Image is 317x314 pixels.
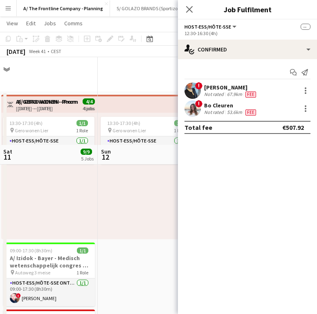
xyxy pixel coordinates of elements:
span: 1/1 [77,247,88,254]
span: ! [16,293,21,298]
div: [DATE] [7,47,25,56]
app-job-card: 09:00-17:30 (8h30m)1/1A/ Izidok - Bayer - Medisch wetenschappelijk congres - Meise Autoweg 3 meis... [3,243,95,306]
app-job-card: 13:30-17:30 (4h)1/1 Gero wonen Lier1 RoleHost-ess/Hôte-sse1/113:30-17:30 (4h)[PERSON_NAME] [101,117,192,164]
span: 1/1 [174,120,186,126]
span: 1 Role [76,127,88,134]
div: [PERSON_NAME] [204,84,258,91]
a: View [3,18,21,29]
span: Sat [3,148,12,155]
div: €507.92 [282,123,304,131]
span: Gero wonen Lier [112,127,146,134]
div: Crew has different fees then in role [244,109,258,116]
app-card-role: Host-ess/Hôte-sse1/113:30-17:30 (4h)[PERSON_NAME] [101,136,192,164]
div: Not rated [204,109,225,116]
span: Host-ess/Hôte-sse [184,24,231,30]
h3: A/ GERO WONEN - Promo host-ess in winkel - Lier (11+12+18+19/10) [18,98,79,105]
div: 5 Jobs [81,156,94,162]
div: 53.6km [225,109,244,116]
button: Host-ess/Hôte-sse [184,24,238,30]
app-card-role: Host-ess/Hôte-sse1/113:30-17:30 (4h)[PERSON_NAME] [3,136,94,164]
span: Sun [101,148,111,155]
span: Comms [64,20,83,27]
span: Jobs [44,20,56,27]
div: Total fee [184,123,212,131]
span: Week 41 [27,48,47,54]
div: Bo Cleuren [204,102,258,109]
div: Not rated [204,91,225,98]
span: Fee [245,109,256,116]
a: Comms [61,18,86,29]
span: 9/9 [81,149,92,155]
a: Edit [23,18,39,29]
span: 1/1 [76,120,88,126]
span: 13:30-17:30 (4h) [9,120,43,126]
button: A/ The Frontline Company - Planning [17,0,110,16]
span: -- [301,24,310,30]
div: Confirmed [178,40,317,59]
span: 4/4 [83,98,95,105]
div: 12:30-16:30 (4h) [184,30,310,36]
span: Gero wonen Lier [15,127,48,134]
span: Autoweg 3 meise [15,269,50,276]
a: Jobs [40,18,59,29]
div: 67.9km [225,91,244,98]
span: 13:30-17:30 (4h) [107,120,140,126]
app-card-role: Host-ess/Hôte-sse Onthaal-Accueill1/109:00-17:30 (8h30m)![PERSON_NAME] [3,278,95,306]
span: 09:00-17:30 (8h30m) [10,247,52,254]
span: ! [195,100,202,107]
span: ! [195,82,202,89]
h3: Job Fulfilment [178,4,317,15]
button: S/ GOLAZO BRANDS (Sportizon) [110,0,189,16]
span: 1 Role [76,269,88,276]
span: View [7,20,18,27]
div: Crew has different fees then in role [244,91,258,98]
span: 1 Role [174,127,186,134]
app-job-card: 13:30-17:30 (4h)1/1 Gero wonen Lier1 RoleHost-ess/Hôte-sse1/113:30-17:30 (4h)[PERSON_NAME] [3,117,94,164]
div: [DATE] → [DATE] [18,105,79,111]
div: CEST [51,48,61,54]
span: Edit [26,20,36,27]
div: 4 jobs [83,105,95,111]
h3: A/ Izidok - Bayer - Medisch wetenschappelijk congres - Meise [3,254,95,269]
span: 12 [100,152,111,162]
span: 11 [2,152,12,162]
span: Fee [245,91,256,98]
